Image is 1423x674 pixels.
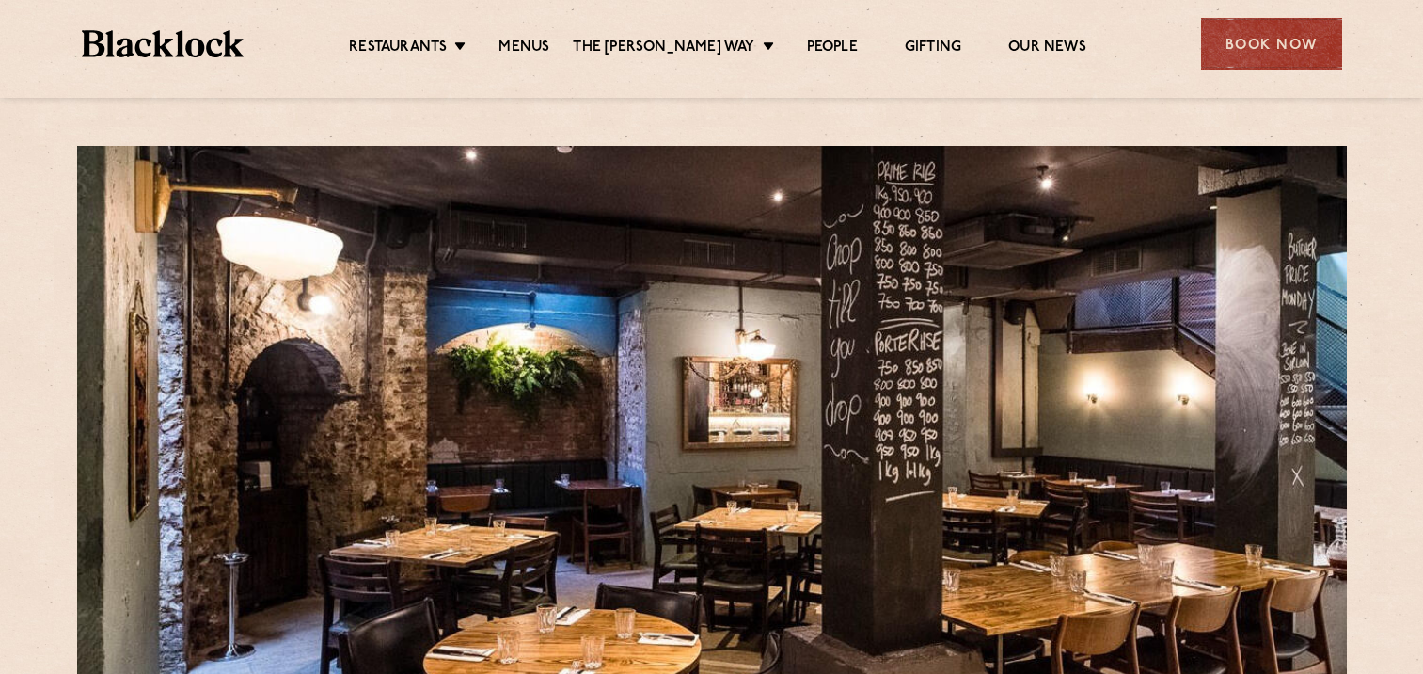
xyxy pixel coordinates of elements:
[1008,39,1086,59] a: Our News
[573,39,754,59] a: The [PERSON_NAME] Way
[349,39,447,59] a: Restaurants
[807,39,858,59] a: People
[1201,18,1342,70] div: Book Now
[498,39,549,59] a: Menus
[82,30,245,57] img: BL_Textured_Logo-footer-cropped.svg
[905,39,961,59] a: Gifting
